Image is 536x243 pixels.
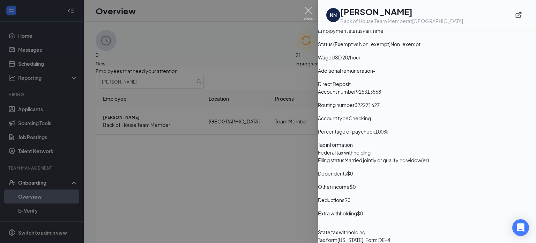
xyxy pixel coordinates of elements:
span: 100% [375,128,388,135]
div: NN [330,12,337,19]
span: Additional remuneration [318,67,373,74]
svg: ExternalLink [515,12,522,19]
div: Open Intercom Messenger [512,219,529,236]
span: Status (Exempt vs Non-exempt) [318,40,390,48]
span: USD 20/hour [332,53,360,61]
span: Married jointly or qualifying widow(er) [344,156,429,164]
span: Account type [318,114,349,122]
div: Back of House Team Member at [GEOGRAPHIC_DATA] [340,17,463,24]
span: Dependents [318,170,347,177]
span: State tax withholding [318,228,536,236]
span: $0 [344,196,350,204]
button: ExternalLink [515,9,528,21]
span: $0 [357,209,363,217]
span: Account number [318,88,356,95]
span: Routing number [318,101,355,109]
span: - [373,67,375,74]
h1: [PERSON_NAME] [340,6,463,17]
span: $0 [350,183,356,191]
span: 322271627 [355,101,380,109]
span: Filing status [318,156,344,164]
span: Direct Deposit [318,80,536,88]
span: Extra withholding [318,209,357,217]
span: Wage [318,53,332,61]
span: Federal tax withholding [318,149,536,156]
span: Non-exempt [390,40,420,48]
span: $0 [347,170,353,177]
span: Checking [349,114,371,122]
span: Percentage of paycheck [318,128,375,135]
span: Tax information [318,141,536,149]
span: 925313568 [356,88,381,95]
span: Other income [318,183,350,191]
span: Part Time [363,27,384,35]
span: Deductions [318,196,344,204]
span: Employment status [318,27,363,35]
